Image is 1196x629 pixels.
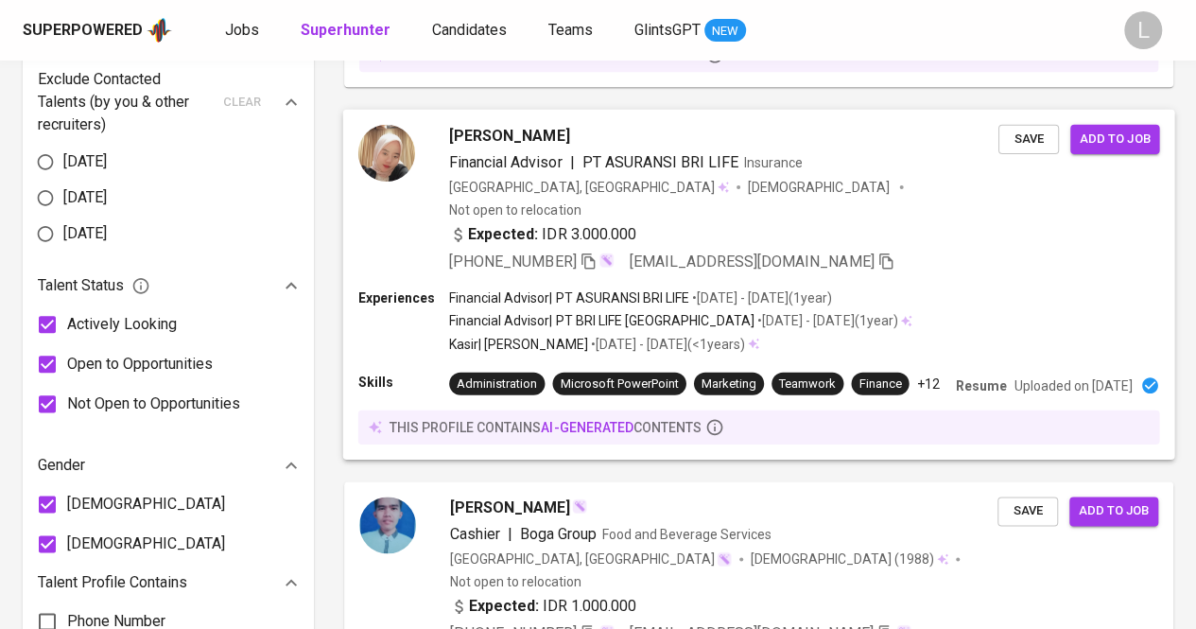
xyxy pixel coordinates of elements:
[634,21,701,39] span: GlintsGPT
[38,454,85,477] p: Gender
[450,550,732,568] div: [GEOGRAPHIC_DATA], [GEOGRAPHIC_DATA]
[1124,11,1162,49] div: L
[432,21,507,39] span: Candidates
[997,497,1058,526] button: Save
[520,525,597,543] span: Boga Group
[67,353,213,376] span: Open to Opportunities
[450,572,581,591] p: Not open to relocation
[358,124,415,181] img: ac1d098bcc5938a3598e68189c7ef447.jpeg
[63,150,107,173] span: [DATE]
[754,311,897,330] p: • [DATE] - [DATE] ( 1 year )
[1008,128,1049,149] span: Save
[38,571,187,594] p: Talent Profile Contains
[67,533,225,555] span: [DEMOGRAPHIC_DATA]
[449,222,636,245] div: IDR 3.000.000
[449,124,569,147] span: [PERSON_NAME]
[63,222,107,245] span: [DATE]
[508,523,512,546] span: |
[450,497,570,519] span: [PERSON_NAME]
[548,19,597,43] a: Teams
[630,253,875,271] span: [EMAIL_ADDRESS][DOMAIN_NAME]
[541,419,633,434] span: AI-generated
[449,334,587,353] p: Kasir | [PERSON_NAME]
[225,19,263,43] a: Jobs
[449,311,754,330] p: Financial Advisor | PT BRI LIFE [GEOGRAPHIC_DATA]
[1070,124,1159,153] button: Add to job
[751,550,948,568] div: (1988)
[344,110,1173,459] a: [PERSON_NAME]Financial Advisor|PT ASURANSI BRI LIFEInsurance[GEOGRAPHIC_DATA], [GEOGRAPHIC_DATA][...
[38,267,299,305] div: Talent Status
[702,375,756,393] div: Marketing
[1014,376,1133,394] p: Uploaded on [DATE]
[38,564,299,602] div: Talent Profile Contains
[390,417,702,436] p: this profile contains contents
[450,525,500,543] span: Cashier
[358,372,449,391] p: Skills
[542,47,633,62] span: AI-generated
[432,19,511,43] a: Candidates
[449,177,729,196] div: [GEOGRAPHIC_DATA], [GEOGRAPHIC_DATA]
[358,288,449,307] p: Experiences
[581,152,737,170] span: PT ASURANSI BRI LIFE
[717,551,732,567] img: magic_wand.svg
[449,253,576,271] span: [PHONE_NUMBER]
[569,150,574,173] span: |
[858,375,901,393] div: Finance
[560,375,678,393] div: Microsoft PowerPoint
[704,22,746,41] span: NEW
[572,498,587,514] img: magic_wand.svg
[38,446,299,484] div: Gender
[38,68,299,136] div: Exclude Contacted Talents (by you & other recruiters)clear
[23,20,143,42] div: Superpowered
[225,21,259,39] span: Jobs
[67,313,177,336] span: Actively Looking
[457,375,537,393] div: Administration
[450,595,636,618] div: IDR 1.000.000
[359,497,416,553] img: 2b5f5668c8ca56b9348a039394588ddd.jpg
[751,550,894,568] span: [DEMOGRAPHIC_DATA]
[748,177,892,196] span: [DEMOGRAPHIC_DATA]
[63,186,107,209] span: [DATE]
[956,376,1007,394] p: Resume
[38,68,212,136] p: Exclude Contacted Talents (by you & other recruiters)
[468,222,538,245] b: Expected:
[449,288,689,307] p: Financial Advisor | PT ASURANSI BRI LIFE
[744,154,803,169] span: Insurance
[602,527,771,542] span: Food and Beverage Services
[916,374,939,393] p: +12
[23,16,172,44] a: Superpoweredapp logo
[38,274,150,297] span: Talent Status
[998,124,1059,153] button: Save
[598,253,614,268] img: magic_wand.svg
[147,16,172,44] img: app logo
[1079,500,1149,522] span: Add to job
[469,595,539,618] b: Expected:
[587,334,744,353] p: • [DATE] - [DATE] ( <1 years )
[67,393,240,415] span: Not Open to Opportunities
[1069,497,1158,526] button: Add to job
[1080,128,1150,149] span: Add to job
[548,21,593,39] span: Teams
[301,19,394,43] a: Superhunter
[449,200,581,218] p: Not open to relocation
[779,375,836,393] div: Teamwork
[449,152,562,170] span: Financial Advisor
[301,21,390,39] b: Superhunter
[634,19,746,43] a: GlintsGPT NEW
[1007,500,1049,522] span: Save
[67,493,225,515] span: [DEMOGRAPHIC_DATA]
[689,288,832,307] p: • [DATE] - [DATE] ( 1 year )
